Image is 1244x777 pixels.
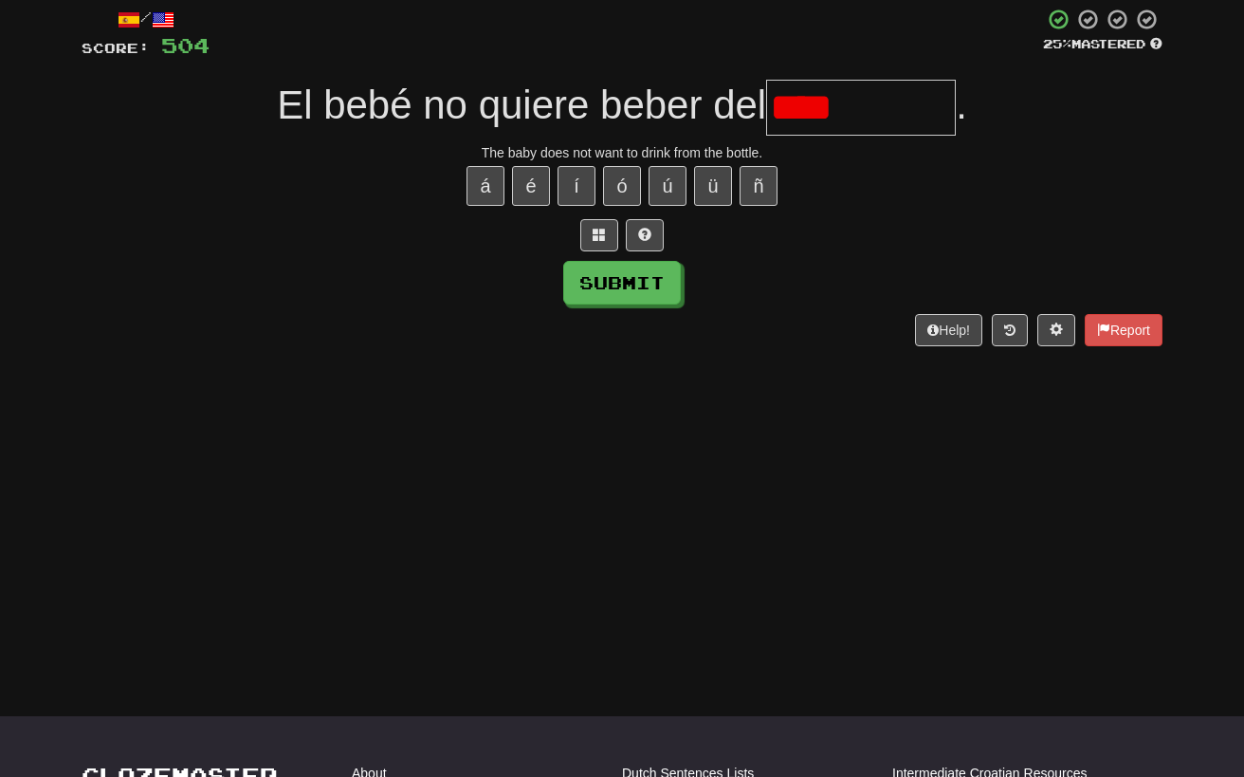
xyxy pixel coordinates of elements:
button: Switch sentence to multiple choice alt+p [580,219,618,251]
button: Round history (alt+y) [992,314,1028,346]
button: Help! [915,314,982,346]
span: . [956,83,967,127]
button: Single letter hint - you only get 1 per sentence and score half the points! alt+h [626,219,664,251]
button: Submit [563,261,681,305]
span: Score: [82,40,150,56]
div: The baby does not want to drink from the bottle. [82,143,1162,162]
div: / [82,8,210,31]
button: í [558,166,595,206]
span: El bebé no quiere beber del [277,83,766,127]
button: ó [603,166,641,206]
span: 25 % [1043,36,1071,51]
button: é [512,166,550,206]
button: ü [694,166,732,206]
button: Report [1085,314,1162,346]
div: Mastered [1043,36,1162,53]
button: ñ [740,166,777,206]
button: ú [649,166,686,206]
button: á [466,166,504,206]
span: 504 [161,33,210,57]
